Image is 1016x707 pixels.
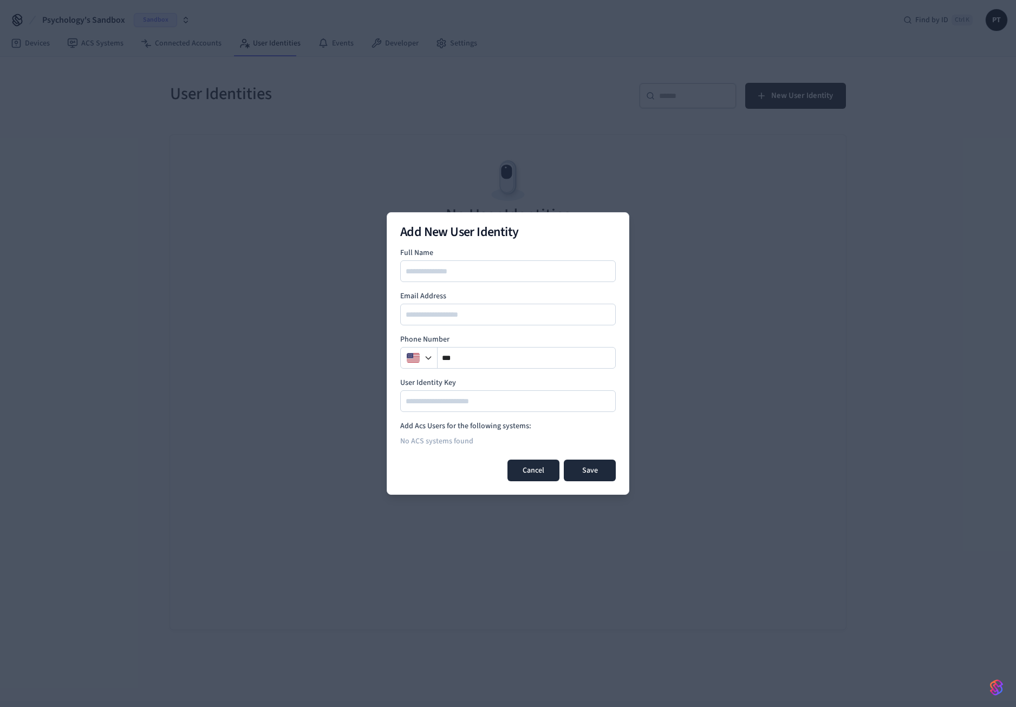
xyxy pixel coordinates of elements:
[400,247,616,258] label: Full Name
[400,377,616,388] label: User Identity Key
[400,291,616,302] label: Email Address
[990,679,1003,696] img: SeamLogoGradient.69752ec5.svg
[400,226,616,239] h2: Add New User Identity
[400,431,616,451] div: No ACS systems found
[400,334,616,345] label: Phone Number
[400,421,616,431] h4: Add Acs Users for the following systems:
[564,460,616,481] button: Save
[507,460,559,481] button: Cancel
